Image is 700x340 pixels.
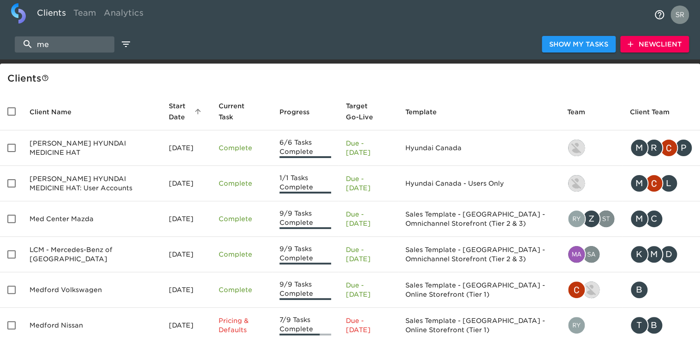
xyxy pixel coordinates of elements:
a: Team [70,3,100,26]
div: matt@medcentermazda.com, cmartin@medcentermazda.com [630,210,693,228]
td: [PERSON_NAME] HYUNDAI MEDICINE HAT: User Accounts [22,166,161,201]
img: ryan.lattimore@roadster.com [568,140,585,156]
td: Medford Volkswagen [22,272,161,308]
div: bmunoz@medfordvw.com [630,281,693,299]
td: Hyundai Canada - Users Only [398,166,560,201]
img: Profile [670,6,689,24]
div: mpapps@murrayhyundaimedicinehat.com, rhappychuk@hyundaicanada.com, christopher.mccarthy@roadster.... [630,139,693,157]
span: Template [405,106,449,117]
td: [PERSON_NAME] HYUNDAI MEDICINE HAT [22,130,161,166]
div: Client s [7,71,696,86]
span: Team [567,106,597,117]
td: [DATE] [161,272,211,308]
a: Clients [33,3,70,26]
td: [DATE] [161,166,211,201]
img: christopher.mccarthy@roadster.com [646,175,662,192]
span: Calculated based on the start date and the duration of all Tasks contained in this Hub. [346,100,379,123]
td: Sales Template - [GEOGRAPHIC_DATA] - Omnichannel Storefront (Tier 2 & 3) [398,201,560,237]
span: Client Name [30,106,83,117]
div: christopher.mccarthy@roadster.com, duncan.miller@roadster.com [567,281,615,299]
button: NewClient [620,36,689,53]
div: P [674,139,693,157]
td: 9/9 Tasks Complete [272,201,338,237]
p: Due - [DATE] [346,174,391,193]
p: Complete [219,214,265,223]
td: LCM - Mercedes-Benz of [GEOGRAPHIC_DATA] [22,237,161,272]
p: Pricing & Defaults [219,316,265,334]
p: Complete [219,179,265,188]
img: ryan.dale@roadster.com [568,317,585,334]
span: Current Task [219,100,265,123]
p: Due - [DATE] [346,210,391,228]
div: M [645,245,663,264]
img: logo [11,3,26,23]
td: [DATE] [161,237,211,272]
img: christopher.mccarthy@roadster.com [568,281,585,298]
td: 1/1 Tasks Complete [272,166,338,201]
td: Sales Template - [GEOGRAPHIC_DATA] - Omnichannel Storefront (Tier 2 & 3) [398,237,560,272]
td: 9/9 Tasks Complete [272,272,338,308]
div: ryan.dale@roadster.com [567,316,615,334]
td: Sales Template - [GEOGRAPHIC_DATA] - Online Storefront (Tier 1) [398,272,560,308]
td: [DATE] [161,130,211,166]
span: This is the next Task in this Hub that should be completed [219,100,253,123]
div: ryan.lattimore@roadster.com [567,139,615,157]
img: satyanarayana.bangaruvaraha@cdk.com [583,246,599,263]
div: M [630,174,648,193]
div: kshaffer@lcmotors.net, myoung@mbzmedford.com, DGOVAER@MBZMEDFORD.COM [630,245,693,264]
td: 9/9 Tasks Complete [272,237,338,272]
span: Start Date [168,100,204,123]
button: notifications [648,4,670,26]
div: austin@roadster.com [567,174,615,193]
td: Hyundai Canada [398,130,560,166]
p: Complete [219,250,265,259]
span: Client Team [630,106,682,117]
td: 6/6 Tasks Complete [272,130,338,166]
div: M [630,139,648,157]
p: Complete [219,143,265,152]
td: Med Center Mazda [22,201,161,237]
span: Progress [279,106,321,117]
div: T [630,316,648,334]
span: New Client [628,39,682,50]
div: K [630,245,648,264]
img: austin@roadster.com [568,175,585,192]
span: Show My Tasks [549,39,608,50]
img: christopher.mccarthy@roadster.com [660,140,677,156]
td: [DATE] [161,201,211,237]
svg: This is a list of all of your clients and clients shared with you [42,74,49,82]
span: Target Go-Live [346,100,391,123]
p: Due - [DATE] [346,139,391,157]
div: L [659,174,678,193]
img: steve.robinson@cdk.com [598,211,614,227]
div: R [645,139,663,157]
div: tlarson@medfordnissan.com, bmunoz@medfordvw.com [630,316,693,334]
div: D [659,245,678,264]
div: mpapps@murrayhyundaimedicinehat.com, christopher.mccarthy@roadster.com, liana.walker@cdk.com [630,174,693,193]
div: M [630,210,648,228]
button: edit [118,36,134,52]
div: ryan.dale@roadster.com, zarrabi.jahan@roadster.com, steve.robinson@cdk.com [567,210,615,228]
div: Z [582,210,600,228]
div: madison.craig@roadster.com, satyanarayana.bangaruvaraha@cdk.com [567,245,615,264]
button: Show My Tasks [542,36,616,53]
p: Due - [DATE] [346,245,391,264]
img: duncan.miller@roadster.com [583,281,599,298]
p: Complete [219,285,265,294]
img: madison.craig@roadster.com [568,246,585,263]
div: B [630,281,648,299]
p: Due - [DATE] [346,281,391,299]
div: C [645,210,663,228]
div: B [645,316,663,334]
p: Due - [DATE] [346,316,391,334]
img: ryan.dale@roadster.com [568,211,585,227]
input: search [15,36,114,53]
a: Analytics [100,3,147,26]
